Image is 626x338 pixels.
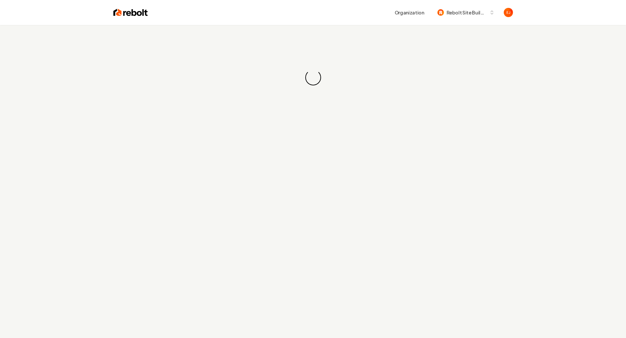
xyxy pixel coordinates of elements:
[504,8,513,17] img: Eduard Joers
[437,9,444,16] img: Rebolt Site Builder
[302,66,324,89] div: Loading
[504,8,513,17] button: Open user button
[447,9,487,16] span: Rebolt Site Builder
[113,8,148,17] img: Rebolt Logo
[391,7,428,18] button: Organization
